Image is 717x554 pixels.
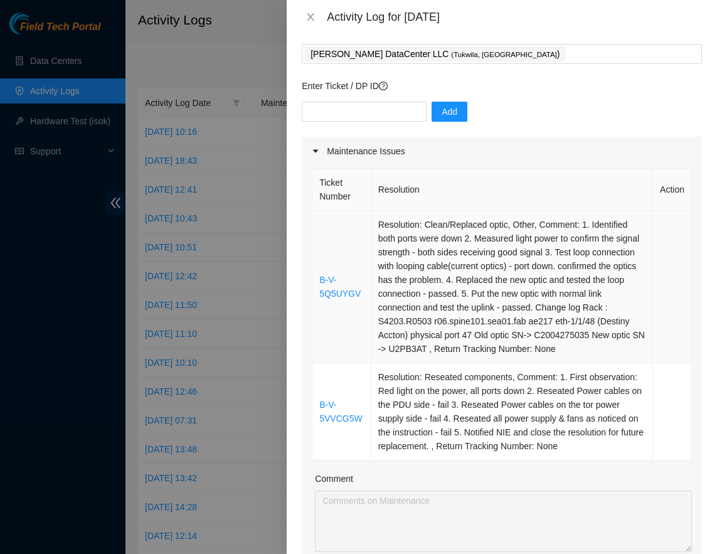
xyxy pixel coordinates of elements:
th: Action [653,169,692,211]
span: question-circle [379,82,388,90]
a: B-V-5Q5UYGV [319,275,361,299]
button: Add [432,102,467,122]
span: ( Tukwila, [GEOGRAPHIC_DATA] [451,51,557,58]
p: Enter Ticket / DP ID [302,79,702,93]
p: [PERSON_NAME] DataCenter LLC ) [311,47,560,61]
div: Activity Log for [DATE] [327,10,702,24]
span: Add [442,105,457,119]
td: Resolution: Reseated components, Comment: 1. First observation: Red light on the power, all ports... [371,363,653,461]
th: Resolution [371,169,653,211]
td: Resolution: Clean/Replaced optic, Other, Comment: 1. Identified both ports were down 2. Measured ... [371,211,653,363]
a: B-V-5VVCG5W [319,400,362,423]
th: Ticket Number [312,169,371,211]
button: Close [302,11,319,23]
span: close [305,12,316,22]
span: caret-right [312,147,319,155]
textarea: Comment [315,491,692,552]
div: Maintenance Issues [302,137,702,166]
label: Comment [315,472,353,486]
